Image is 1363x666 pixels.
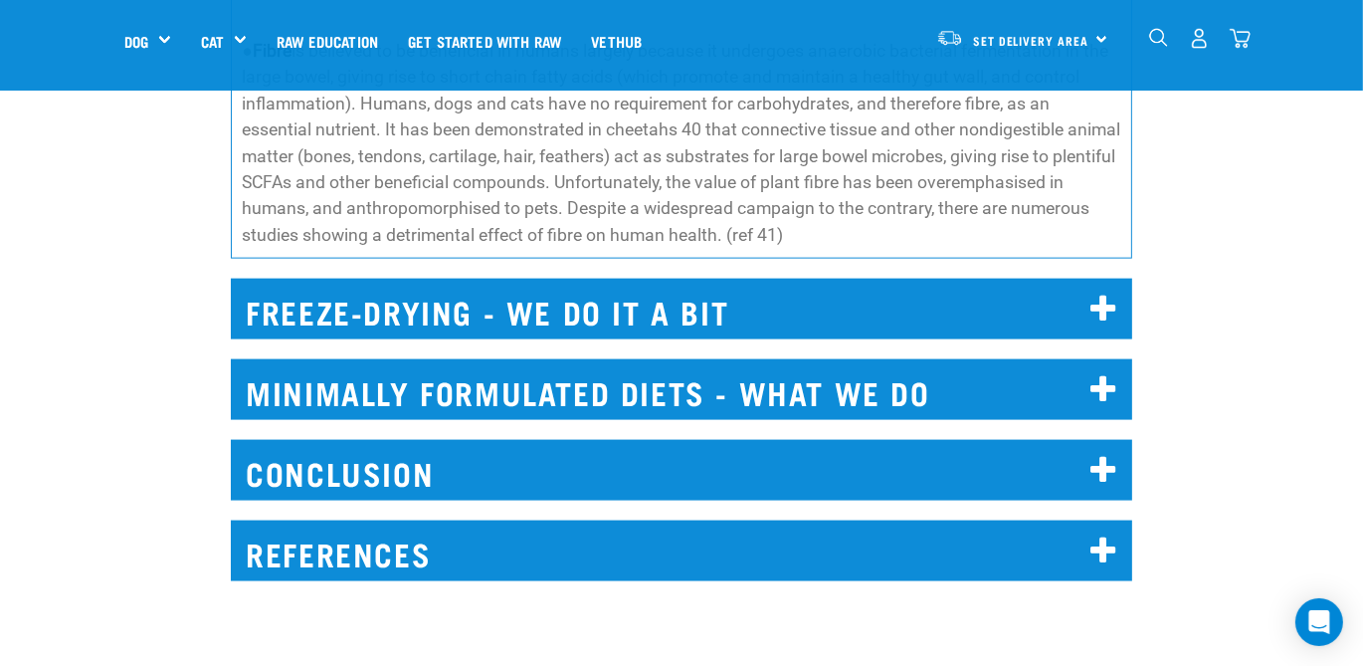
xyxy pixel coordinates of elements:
[1295,598,1343,646] div: Open Intercom Messenger
[231,359,1131,420] h2: MINIMALLY FORMULATED DIETS - WHAT WE DO
[231,521,1131,581] h2: REFERENCES
[973,37,1088,44] span: Set Delivery Area
[576,1,657,81] a: Vethub
[201,30,224,53] a: Cat
[393,1,576,81] a: Get started with Raw
[231,279,1131,339] h2: FREEZE-DRYING - WE DO IT A BIT
[124,30,148,53] a: Dog
[242,38,1120,248] p: ● is believed to be beneficial in humans largely because it undergoes anaerobic bacterial ferment...
[1230,28,1251,49] img: home-icon@2x.png
[1189,28,1210,49] img: user.png
[262,1,393,81] a: Raw Education
[936,29,963,47] img: van-moving.png
[231,440,1131,501] h2: CONCLUSION
[1149,28,1168,47] img: home-icon-1@2x.png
